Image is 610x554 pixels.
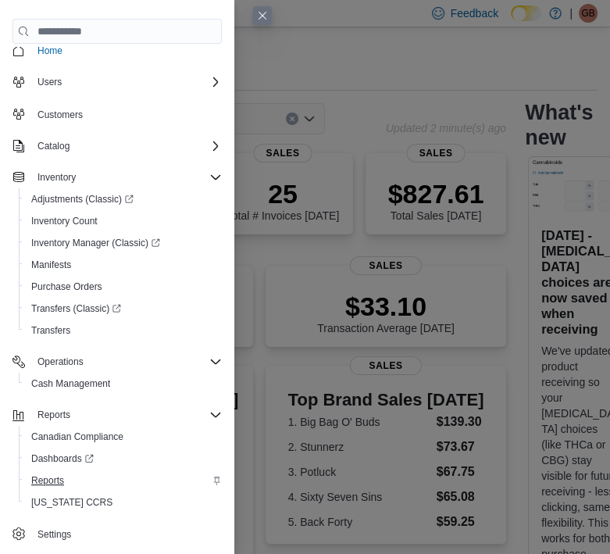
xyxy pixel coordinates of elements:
button: Catalog [31,137,76,155]
a: Inventory Count [25,212,104,231]
span: Operations [37,356,84,368]
button: Inventory Count [19,210,228,232]
button: Customers [6,102,228,125]
button: Reports [6,404,228,426]
button: Cash Management [19,373,228,395]
a: Adjustments (Classic) [25,190,140,209]
button: Users [31,73,68,91]
span: Manifests [25,256,222,274]
button: Inventory [31,168,82,187]
span: Purchase Orders [31,281,102,293]
span: Home [31,41,222,60]
button: Operations [6,351,228,373]
span: Inventory [31,168,222,187]
a: Settings [31,525,77,544]
button: Operations [31,352,90,371]
button: Manifests [19,254,228,276]
span: Washington CCRS [25,493,222,512]
button: Close this dialog [253,6,272,25]
span: Users [31,73,222,91]
span: Transfers (Classic) [31,302,121,315]
span: Inventory Count [31,215,98,227]
span: Dashboards [31,452,94,465]
span: Purchase Orders [25,277,222,296]
span: Canadian Compliance [25,427,222,446]
span: Inventory Manager (Classic) [31,237,160,249]
button: Transfers [19,320,228,341]
a: Home [31,41,69,60]
a: Customers [31,105,89,124]
a: Manifests [25,256,77,274]
a: Dashboards [19,448,228,470]
span: Reports [25,471,222,490]
a: Adjustments (Classic) [19,188,228,210]
button: [US_STATE] CCRS [19,491,228,513]
span: Catalog [37,140,70,152]
span: Customers [37,109,83,121]
span: Inventory [37,171,76,184]
button: Canadian Compliance [19,426,228,448]
span: Reports [37,409,70,421]
span: [US_STATE] CCRS [31,496,112,509]
button: Purchase Orders [19,276,228,298]
span: Adjustments (Classic) [31,193,134,206]
span: Inventory Count [25,212,222,231]
span: Adjustments (Classic) [25,190,222,209]
span: Transfers (Classic) [25,299,222,318]
span: Settings [37,528,71,541]
span: Operations [31,352,222,371]
span: Cash Management [25,374,222,393]
span: Home [37,45,62,57]
a: Transfers (Classic) [19,298,228,320]
span: Cash Management [31,377,110,390]
span: Users [37,76,62,88]
a: Transfers [25,321,77,340]
span: Transfers [25,321,222,340]
a: Cash Management [25,374,116,393]
span: Reports [31,474,64,487]
nav: Complex example [12,47,222,545]
button: Home [6,39,228,62]
a: Inventory Manager (Classic) [25,234,166,252]
span: Settings [31,524,222,544]
span: Catalog [31,137,222,155]
button: Catalog [6,135,228,157]
a: Reports [25,471,70,490]
span: Transfers [31,324,70,337]
span: Inventory Manager (Classic) [25,234,222,252]
span: Canadian Compliance [31,431,123,443]
a: Inventory Manager (Classic) [19,232,228,254]
a: [US_STATE] CCRS [25,493,119,512]
a: Purchase Orders [25,277,109,296]
button: Reports [19,470,228,491]
a: Transfers (Classic) [25,299,127,318]
button: Reports [31,406,77,424]
button: Settings [6,523,228,545]
span: Reports [31,406,222,424]
button: Users [6,71,228,93]
span: Customers [31,104,222,123]
button: Inventory [6,166,228,188]
a: Dashboards [25,449,100,468]
span: Dashboards [25,449,222,468]
a: Canadian Compliance [25,427,130,446]
span: Manifests [31,259,71,271]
